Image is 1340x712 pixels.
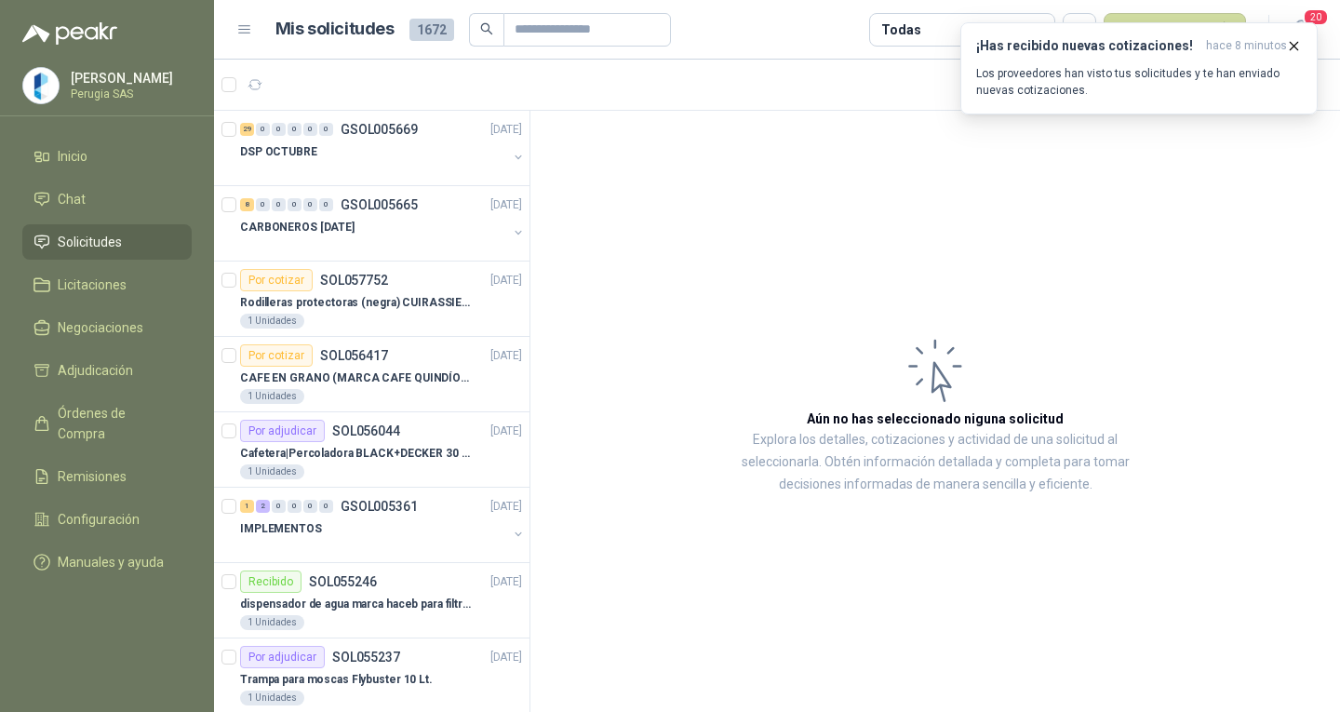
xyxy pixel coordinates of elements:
h1: Mis solicitudes [275,16,395,43]
p: [DATE] [490,196,522,214]
span: Chat [58,189,86,209]
p: [DATE] [490,121,522,139]
span: Órdenes de Compra [58,403,174,444]
a: Solicitudes [22,224,192,260]
span: hace 8 minutos [1206,38,1287,54]
div: 2 [256,500,270,513]
div: 29 [240,123,254,136]
div: Por adjudicar [240,646,325,668]
a: Configuración [22,502,192,537]
a: Remisiones [22,459,192,494]
p: SOL055237 [332,651,400,664]
button: 20 [1284,13,1318,47]
p: dispensador de agua marca haceb para filtros Nikkei [240,596,472,613]
a: Negociaciones [22,310,192,345]
p: Trampa para moscas Flybuster 10 Lt. [240,671,433,689]
a: Inicio [22,139,192,174]
a: 1 2 0 0 0 0 GSOL005361[DATE] IMPLEMENTOS [240,495,526,555]
p: GSOL005665 [341,198,418,211]
div: 1 Unidades [240,691,304,705]
div: 1 Unidades [240,389,304,404]
span: Adjudicación [58,360,133,381]
p: [PERSON_NAME] [71,72,187,85]
span: Manuales y ayuda [58,552,164,572]
p: [DATE] [490,498,522,516]
a: 29 0 0 0 0 0 GSOL005669[DATE] DSP OCTUBRE [240,118,526,178]
a: Adjudicación [22,353,192,388]
div: 0 [288,500,301,513]
p: [DATE] [490,573,522,591]
div: 0 [319,198,333,211]
a: Chat [22,181,192,217]
span: search [480,22,493,35]
p: [DATE] [490,423,522,440]
a: Por adjudicarSOL056044[DATE] Cafetera|Percoladora BLACK+DECKER 30 Tazas CMU3000 Plateado1 Unidades [214,412,529,488]
span: Negociaciones [58,317,143,338]
a: Por cotizarSOL057752[DATE] Rodilleras protectoras (negra) CUIRASSIER para motocicleta, rodilleras... [214,262,529,337]
a: Licitaciones [22,267,192,302]
div: Por adjudicar [240,420,325,442]
a: Por cotizarSOL056417[DATE] CAFE EN GRANO (MARCA CAFE QUINDÍO) x 500gr1 Unidades [214,337,529,412]
div: 0 [303,123,317,136]
span: Inicio [58,146,87,167]
p: Perugia SAS [71,88,187,100]
div: 0 [319,123,333,136]
p: GSOL005361 [341,500,418,513]
div: 0 [319,500,333,513]
p: CARBONEROS [DATE] [240,219,355,236]
button: ¡Has recibido nuevas cotizaciones!hace 8 minutos Los proveedores han visto tus solicitudes y te h... [960,22,1318,114]
h3: ¡Has recibido nuevas cotizaciones! [976,38,1199,54]
p: [DATE] [490,347,522,365]
span: Licitaciones [58,275,127,295]
span: Solicitudes [58,232,122,252]
div: 0 [303,500,317,513]
p: SOL055246 [309,575,377,588]
div: Por cotizar [240,269,313,291]
span: 20 [1303,8,1329,26]
div: 8 [240,198,254,211]
p: SOL057752 [320,274,388,287]
div: 0 [272,198,286,211]
a: Manuales y ayuda [22,544,192,580]
img: Logo peakr [22,22,117,45]
div: 1 Unidades [240,464,304,479]
div: 0 [256,198,270,211]
div: 0 [272,123,286,136]
div: 1 [240,500,254,513]
div: 0 [256,123,270,136]
div: 1 Unidades [240,615,304,630]
a: RecibidoSOL055246[DATE] dispensador de agua marca haceb para filtros Nikkei1 Unidades [214,563,529,638]
div: 0 [288,123,301,136]
p: Explora los detalles, cotizaciones y actividad de una solicitud al seleccionarla. Obtén informaci... [717,429,1154,496]
p: Los proveedores han visto tus solicitudes y te han enviado nuevas cotizaciones. [976,65,1302,99]
p: GSOL005669 [341,123,418,136]
div: 0 [272,500,286,513]
p: SOL056044 [332,424,400,437]
span: 1672 [409,19,454,41]
p: CAFE EN GRANO (MARCA CAFE QUINDÍO) x 500gr [240,369,472,387]
a: 8 0 0 0 0 0 GSOL005665[DATE] CARBONEROS [DATE] [240,194,526,253]
div: 1 Unidades [240,314,304,329]
p: [DATE] [490,649,522,666]
img: Company Logo [23,68,59,103]
div: Recibido [240,571,301,593]
div: 0 [303,198,317,211]
div: 0 [288,198,301,211]
p: DSP OCTUBRE [240,143,317,161]
a: Órdenes de Compra [22,396,192,451]
p: Rodilleras protectoras (negra) CUIRASSIER para motocicleta, rodilleras para motocicleta, [240,294,472,312]
span: Remisiones [58,466,127,487]
button: Nueva solicitud [1104,13,1246,47]
div: Todas [881,20,920,40]
h3: Aún no has seleccionado niguna solicitud [807,409,1064,429]
p: Cafetera|Percoladora BLACK+DECKER 30 Tazas CMU3000 Plateado [240,445,472,463]
p: SOL056417 [320,349,388,362]
span: Configuración [58,509,140,530]
p: [DATE] [490,272,522,289]
p: IMPLEMENTOS [240,520,322,538]
div: Por cotizar [240,344,313,367]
